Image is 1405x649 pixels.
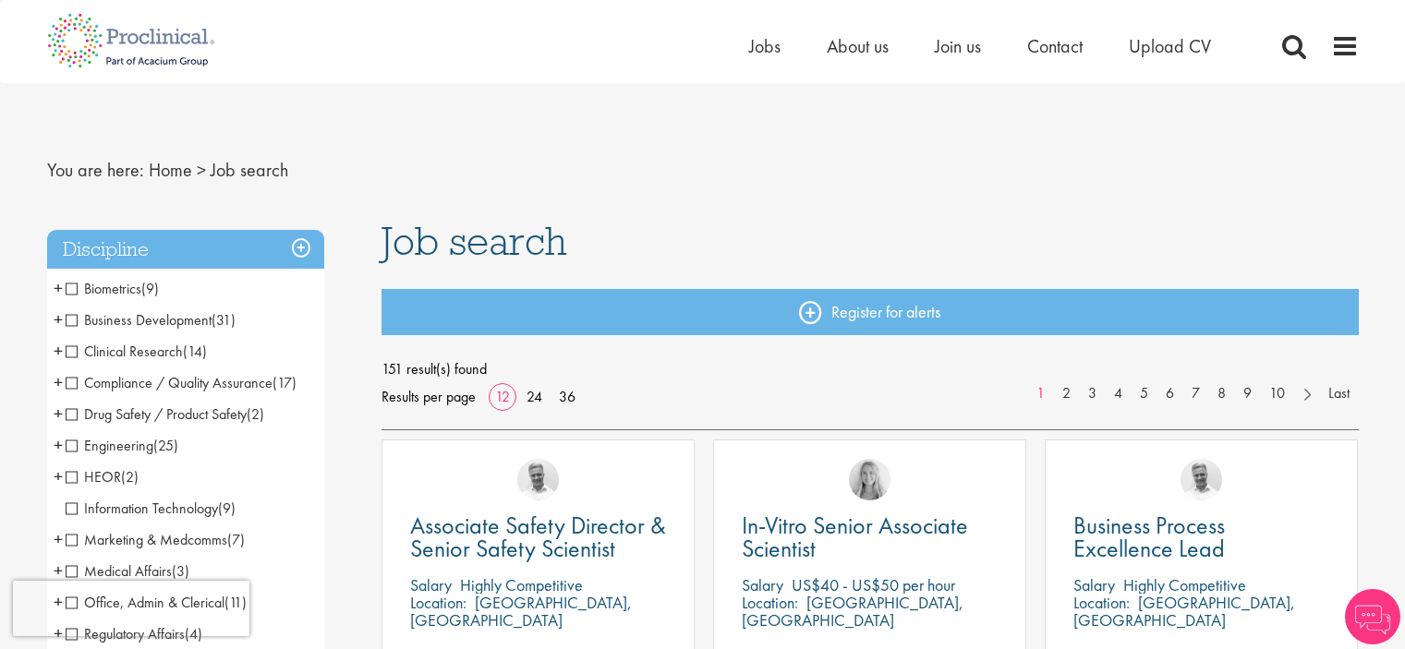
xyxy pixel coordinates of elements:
[66,310,236,330] span: Business Development
[47,158,144,182] span: You are here:
[66,436,153,455] span: Engineering
[742,574,783,595] span: Salary
[935,34,981,58] a: Join us
[54,306,63,333] span: +
[520,387,549,406] a: 24
[66,342,183,361] span: Clinical Research
[211,158,288,182] span: Job search
[54,368,63,396] span: +
[1079,383,1106,404] a: 3
[1182,383,1209,404] a: 7
[1073,574,1115,595] span: Salary
[1260,383,1294,404] a: 10
[13,581,249,636] iframe: reCAPTCHA
[1345,589,1400,644] img: Chatbot
[66,342,207,361] span: Clinical Research
[742,592,798,613] span: Location:
[1073,510,1225,564] span: Business Process Excellence Lead
[121,467,139,487] span: (2)
[1073,592,1295,631] p: [GEOGRAPHIC_DATA], [GEOGRAPHIC_DATA]
[1027,34,1083,58] a: Contact
[153,436,178,455] span: (25)
[742,510,968,564] span: In-Vitro Senior Associate Scientist
[66,530,227,549] span: Marketing & Medcomms
[66,467,139,487] span: HEOR
[1234,383,1261,404] a: 9
[849,459,890,500] img: Shannon Briggs
[66,279,159,298] span: Biometrics
[1319,383,1359,404] a: Last
[218,499,236,518] span: (9)
[66,499,236,518] span: Information Technology
[247,404,264,424] span: (2)
[66,404,247,424] span: Drug Safety / Product Safety
[382,383,476,411] span: Results per page
[1129,34,1211,58] a: Upload CV
[54,557,63,584] span: +
[460,574,583,595] p: Highly Competitive
[410,592,632,631] p: [GEOGRAPHIC_DATA], [GEOGRAPHIC_DATA]
[382,216,567,266] span: Job search
[552,387,582,406] a: 36
[1027,383,1054,404] a: 1
[1181,459,1222,500] img: Joshua Bye
[517,459,559,500] img: Joshua Bye
[66,530,245,549] span: Marketing & Medcomms
[66,561,189,581] span: Medical Affairs
[66,561,172,581] span: Medical Affairs
[66,499,218,518] span: Information Technology
[66,436,178,455] span: Engineering
[54,274,63,302] span: +
[66,373,273,392] span: Compliance / Quality Assurance
[54,400,63,427] span: +
[382,289,1359,335] a: Register for alerts
[149,158,192,182] a: breadcrumb link
[1073,514,1329,560] a: Business Process Excellence Lead
[54,337,63,365] span: +
[742,514,998,560] a: In-Vitro Senior Associate Scientist
[1123,574,1246,595] p: Highly Competitive
[227,530,245,549] span: (7)
[410,592,466,613] span: Location:
[1157,383,1183,404] a: 6
[141,279,159,298] span: (9)
[1073,592,1130,613] span: Location:
[1131,383,1157,404] a: 5
[66,279,141,298] span: Biometrics
[66,467,121,487] span: HEOR
[827,34,889,58] a: About us
[489,387,516,406] a: 12
[54,463,63,490] span: +
[410,514,666,560] a: Associate Safety Director & Senior Safety Scientist
[172,561,189,581] span: (3)
[742,592,963,631] p: [GEOGRAPHIC_DATA], [GEOGRAPHIC_DATA]
[54,431,63,459] span: +
[66,310,212,330] span: Business Development
[749,34,781,58] a: Jobs
[197,158,206,182] span: >
[410,510,666,564] span: Associate Safety Director & Senior Safety Scientist
[66,373,297,392] span: Compliance / Quality Assurance
[792,574,955,595] p: US$40 - US$50 per hour
[382,355,1359,383] span: 151 result(s) found
[183,342,207,361] span: (14)
[410,574,452,595] span: Salary
[212,310,236,330] span: (31)
[47,230,324,270] h3: Discipline
[273,373,297,392] span: (17)
[1208,383,1235,404] a: 8
[54,525,63,553] span: +
[1105,383,1132,404] a: 4
[66,404,264,424] span: Drug Safety / Product Safety
[1053,383,1080,404] a: 2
